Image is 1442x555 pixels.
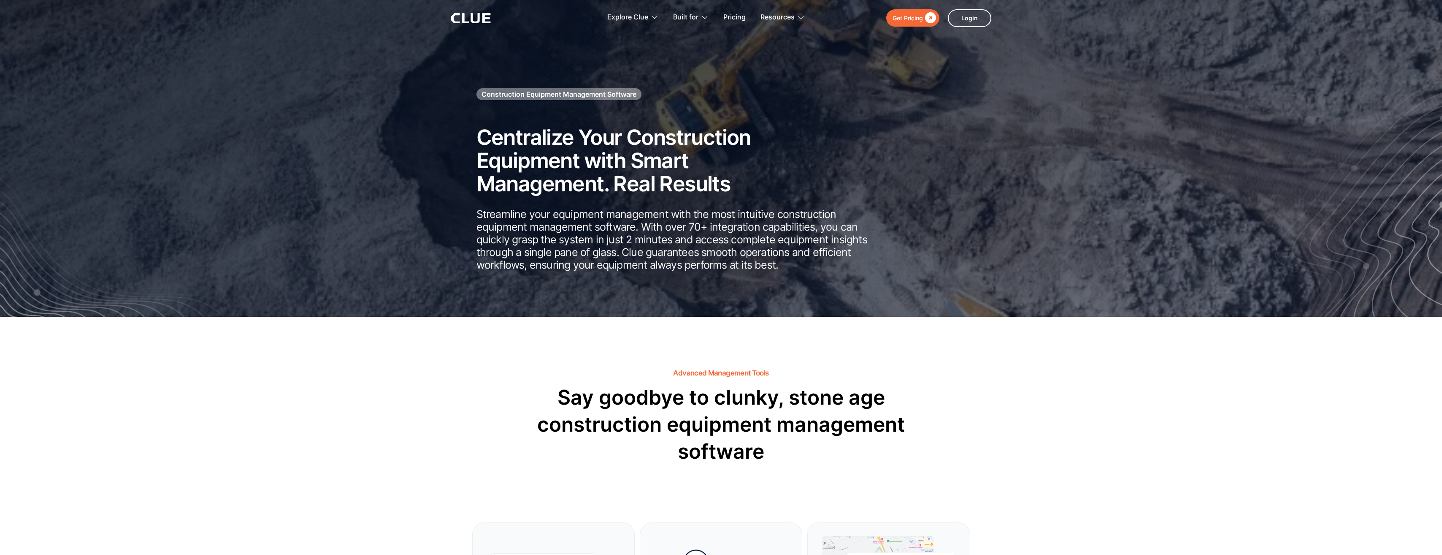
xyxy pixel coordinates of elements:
a: Pricing [723,4,746,31]
div: Explore Clue [607,4,648,31]
div: Resources [760,4,795,31]
h2: Advanced Management Tools [673,369,768,377]
h1: Construction Equipment Management Software [482,90,636,99]
div: Built for [673,4,709,31]
div:  [923,13,936,23]
a: Login [948,9,991,27]
div: Resources [760,4,805,31]
div: Built for [673,4,698,31]
a: Get Pricing [886,9,939,27]
div: Get Pricing [893,13,923,23]
img: Construction fleet management software [1255,66,1442,317]
div: Explore Clue [607,4,658,31]
p: Streamline your equipment management with the most intuitive construction equipment management so... [476,208,877,271]
h2: Centralize Your Construction Equipment with Smart Management. Real Results [476,126,814,196]
h3: Say goodbye to clunky, stone age construction equipment management software [531,384,911,465]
